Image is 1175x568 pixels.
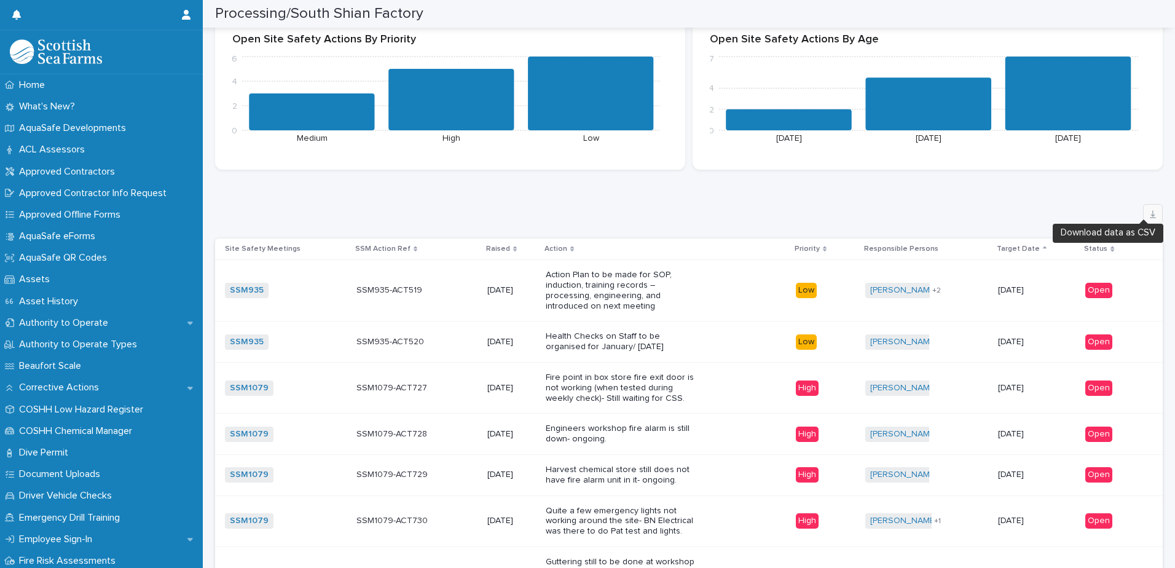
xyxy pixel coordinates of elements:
[709,55,714,64] tspan: 7
[870,470,937,480] a: [PERSON_NAME]
[487,516,536,526] p: [DATE]
[1085,427,1112,442] div: Open
[870,337,937,347] a: [PERSON_NAME]
[14,296,88,307] p: Asset History
[232,33,668,47] p: Open Site Safety Actions By Priority
[356,381,430,393] p: SSM1079-ACT727
[934,518,941,525] span: + 1
[998,285,1075,296] p: [DATE]
[997,242,1040,256] p: Target Date
[776,134,802,143] text: [DATE]
[487,383,536,393] p: [DATE]
[546,424,699,444] p: Engineers workshop fire alarm is still down- ongoing.
[356,334,426,347] p: SSM935-ACT520
[230,470,269,480] a: SSM1079
[998,470,1075,480] p: [DATE]
[14,209,130,221] p: Approved Offline Forms
[546,465,699,486] p: Harvest chemical store still does not have fire alarm unit in it- ongoing.
[14,274,60,285] p: Assets
[870,383,937,393] a: [PERSON_NAME]
[356,513,430,526] p: SSM1079-ACT730
[230,516,269,526] a: SSM1079
[14,317,118,329] p: Authority to Operate
[709,127,714,135] tspan: 0
[215,414,1163,455] tr: SSM1079 SSM1079-ACT728SSM1079-ACT728 [DATE]Engineers workshop fire alarm is still down- ongoing.H...
[215,260,1163,321] tr: SSM935 SSM935-ACT519SSM935-ACT519 [DATE]Action Plan to be made for SOP, induction, training recor...
[232,127,237,135] tspan: 0
[297,134,328,143] text: Medium
[215,321,1163,363] tr: SSM935 SSM935-ACT520SSM935-ACT520 [DATE]Health Checks on Staff to be organised for January/ [DATE...
[546,270,699,311] p: Action Plan to be made for SOP, induction, training records – processing, engineering, and introd...
[230,285,264,296] a: SSM935
[546,331,699,352] p: Health Checks on Staff to be organised for January/ [DATE]
[14,231,105,242] p: AquaSafe eForms
[14,382,109,393] p: Corrective Actions
[215,5,423,23] h2: Processing/South Shian Factory
[14,79,55,91] p: Home
[356,283,425,296] p: SSM935-ACT519
[356,467,430,480] p: SSM1079-ACT729
[1085,467,1112,483] div: Open
[14,447,78,459] p: Dive Permit
[998,383,1075,393] p: [DATE]
[230,383,269,393] a: SSM1079
[795,242,820,256] p: Priority
[870,516,937,526] a: [PERSON_NAME]
[215,363,1163,414] tr: SSM1079 SSM1079-ACT727SSM1079-ACT727 [DATE]Fire point in box store fire exit door is not working ...
[796,283,817,298] div: Low
[14,534,102,545] p: Employee Sign-In
[796,467,819,483] div: High
[442,134,460,143] text: High
[998,516,1075,526] p: [DATE]
[864,242,938,256] p: Responsible Persons
[709,85,714,93] tspan: 4
[232,77,237,86] tspan: 4
[14,252,117,264] p: AquaSafe QR Codes
[1085,283,1112,298] div: Open
[916,134,941,143] text: [DATE]
[14,339,147,350] p: Authority to Operate Types
[10,39,102,64] img: bPIBxiqnSb2ggTQWdOVV
[355,242,411,256] p: SSM Action Ref
[796,427,819,442] div: High
[14,187,176,199] p: Approved Contractor Info Request
[870,429,937,440] a: [PERSON_NAME]
[1085,513,1112,529] div: Open
[546,506,699,537] p: Quite a few emergency lights not working around the site- BN Electrical was there to do Pat test ...
[215,495,1163,546] tr: SSM1079 SSM1079-ACT730SSM1079-ACT730 [DATE]Quite a few emergency lights not working around the si...
[14,360,91,372] p: Beaufort Scale
[14,555,125,567] p: Fire Risk Assessments
[796,334,817,350] div: Low
[230,337,264,347] a: SSM935
[487,429,536,440] p: [DATE]
[225,242,301,256] p: Site Safety Meetings
[14,468,110,480] p: Document Uploads
[232,55,237,64] tspan: 6
[710,33,1146,47] p: Open Site Safety Actions By Age
[544,242,567,256] p: Action
[583,134,600,143] text: Low
[14,512,130,524] p: Emergency Drill Training
[14,166,125,178] p: Approved Contractors
[487,470,536,480] p: [DATE]
[356,427,430,440] p: SSM1079-ACT728
[486,242,510,256] p: Raised
[1055,134,1081,143] text: [DATE]
[14,490,122,502] p: Driver Vehicle Checks
[546,373,699,403] p: Fire point in box store fire exit door is not working (when tested during weekly check)- Still wa...
[487,337,536,347] p: [DATE]
[796,381,819,396] div: High
[14,404,153,416] p: COSHH Low Hazard Register
[215,455,1163,496] tr: SSM1079 SSM1079-ACT729SSM1079-ACT729 [DATE]Harvest chemical store still does not have fire alarm ...
[14,425,142,437] p: COSHH Chemical Manager
[998,429,1075,440] p: [DATE]
[1085,381,1112,396] div: Open
[709,106,714,114] tspan: 2
[932,287,941,294] span: + 2
[14,122,136,134] p: AquaSafe Developments
[998,337,1075,347] p: [DATE]
[1084,242,1107,256] p: Status
[796,513,819,529] div: High
[1085,334,1112,350] div: Open
[870,285,937,296] a: [PERSON_NAME]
